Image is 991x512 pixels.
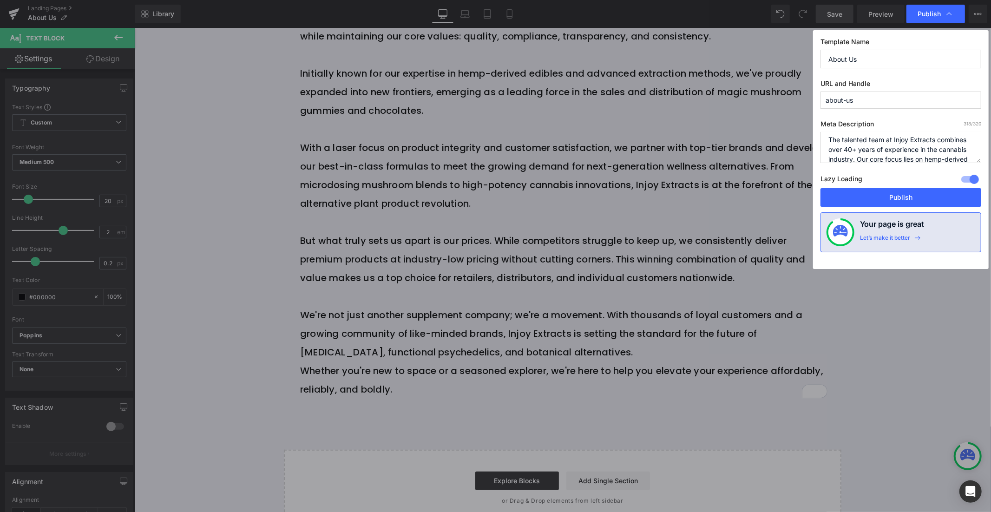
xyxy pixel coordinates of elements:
[820,173,862,188] label: Lazy Loading
[860,234,910,246] div: Let’s make it better
[341,444,425,462] a: Explore Blocks
[166,336,689,368] font: Whether you're new to space or a seasoned explorer, we're here to help you elevate your experienc...
[820,79,981,92] label: URL and Handle
[833,225,848,240] img: onboarding-status.svg
[820,38,981,50] label: Template Name
[820,188,981,207] button: Publish
[166,206,671,256] font: But what truly sets us apart is our prices. While competitors struggle to keep up, we consistentl...
[432,444,516,462] a: Add Single Section
[166,39,668,89] font: Initially known for our expertise in hemp-derived edibles and advanced extraction methods, we've ...
[820,132,981,163] textarea: The talented team at Injoy Extracts combines over 40+ years of experience in the cannabis industr...
[820,120,981,132] label: Meta Description
[959,480,982,503] div: Open Intercom Messenger
[964,121,971,126] span: 318
[166,113,690,182] font: With a laser focus on product integrity and customer satisfaction, we partner with top-tier brand...
[918,10,941,18] span: Publish
[166,281,668,331] font: We're not just another supplement company; we're a movement. With thousands of loyal customers an...
[860,218,924,234] h4: Your page is great
[164,470,692,476] p: or Drag & Drop elements from left sidebar
[964,121,981,126] span: /320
